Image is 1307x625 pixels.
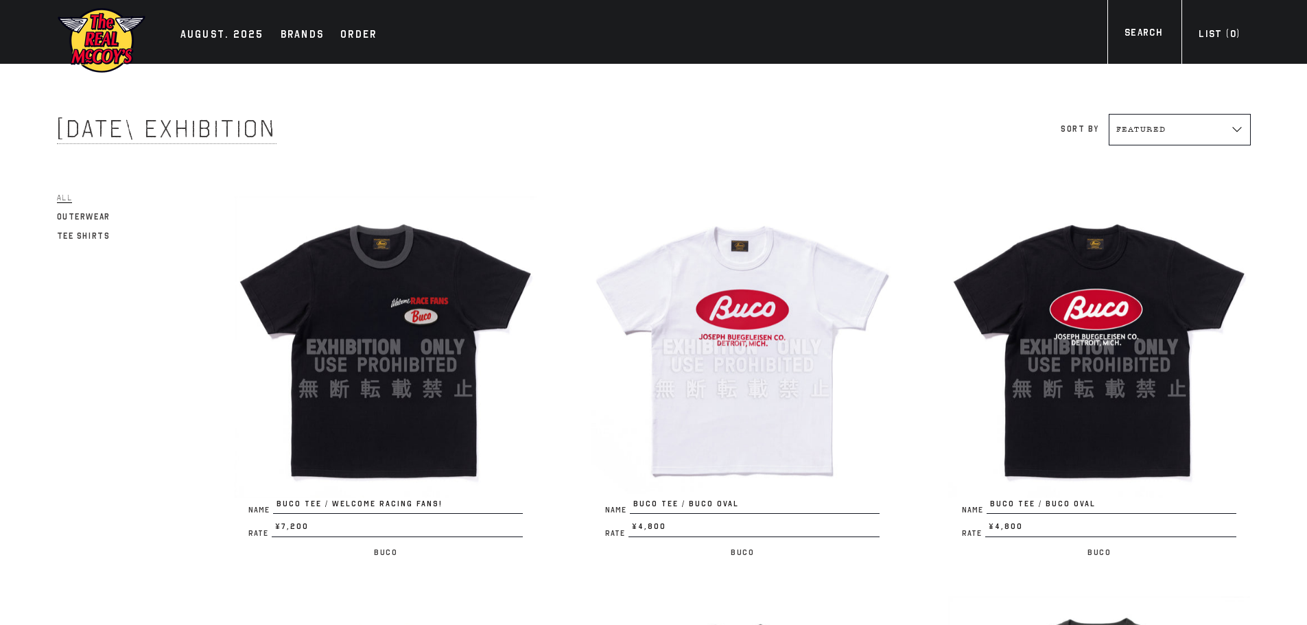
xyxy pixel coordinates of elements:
[628,521,880,537] span: ¥4,800
[340,26,377,45] div: Order
[591,196,893,498] img: BUCO TEE / BUCO OVAL
[985,521,1236,537] span: ¥4,800
[174,26,271,45] a: AUGUST. 2025
[948,544,1250,561] p: Buco
[1199,27,1240,45] div: List ( )
[1107,25,1179,44] a: Search
[272,521,523,537] span: ¥7,200
[1125,25,1162,44] div: Search
[948,196,1250,498] img: BUCO TEE / BUCO OVAL
[281,26,325,45] div: Brands
[987,498,1236,515] span: BUCO TEE / BUCO OVAL
[962,506,987,514] span: Name
[605,506,630,514] span: Name
[948,196,1250,561] a: BUCO TEE / BUCO OVAL NameBUCO TEE / BUCO OVAL Rate¥4,800 Buco
[273,498,523,515] span: BUCO TEE / WELCOME RACING FANS!
[248,506,273,514] span: Name
[605,530,628,537] span: Rate
[333,26,384,45] a: Order
[630,498,880,515] span: BUCO TEE / BUCO OVAL
[57,209,110,225] a: Outerwear
[57,189,73,206] a: All
[962,530,985,537] span: Rate
[235,196,537,561] a: BUCO TEE / WELCOME RACING FANS! NameBUCO TEE / WELCOME RACING FANS! Rate¥7,200 Buco
[591,544,893,561] p: Buco
[235,544,537,561] p: Buco
[1061,124,1098,134] label: Sort by
[57,193,73,203] span: All
[57,228,110,244] a: Tee Shirts
[57,212,110,222] span: Outerwear
[235,196,537,498] img: BUCO TEE / WELCOME RACING FANS!
[57,114,276,144] span: [DATE] Exhibition
[1181,27,1257,45] a: List (0)
[591,196,893,561] a: BUCO TEE / BUCO OVAL NameBUCO TEE / BUCO OVAL Rate¥4,800 Buco
[57,7,146,74] img: mccoys-exhibition
[57,231,110,241] span: Tee Shirts
[180,26,264,45] div: AUGUST. 2025
[248,530,272,537] span: Rate
[1230,28,1236,40] span: 0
